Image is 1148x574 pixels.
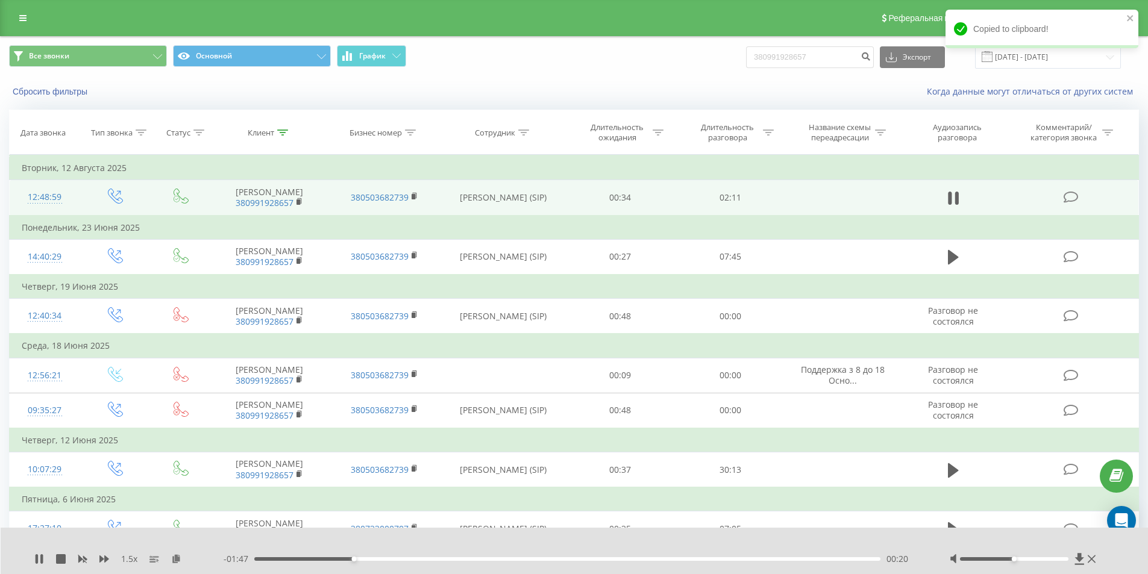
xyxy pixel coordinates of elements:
[676,452,786,488] td: 30:13
[442,452,565,488] td: [PERSON_NAME] (SIP)
[880,46,945,68] button: Экспорт
[236,256,293,267] a: 380991928657
[9,86,93,97] button: Сбросить фильтры
[236,375,293,386] a: 380991928657
[236,316,293,327] a: 380991928657
[212,393,327,428] td: [PERSON_NAME]
[442,180,565,216] td: [PERSON_NAME] (SIP)
[1012,557,1017,561] div: Accessibility label
[676,358,786,393] td: 00:00
[442,239,565,275] td: [PERSON_NAME] (SIP)
[565,452,676,488] td: 00:37
[166,128,190,138] div: Статус
[22,186,68,209] div: 12:48:59
[351,369,409,381] a: 380503682739
[10,487,1139,511] td: Пятница, 6 Июня 2025
[22,458,68,481] div: 10:07:29
[676,299,786,334] td: 00:00
[676,393,786,428] td: 00:00
[927,86,1139,97] a: Когда данные могут отличаться от других систем
[20,128,66,138] div: Дата звонка
[746,46,874,68] input: Поиск по номеру
[442,393,565,428] td: [PERSON_NAME] (SIP)
[565,299,676,334] td: 00:48
[224,553,254,565] span: - 01:47
[442,299,565,334] td: [PERSON_NAME] (SIP)
[801,364,885,386] span: Поддержка з 8 до 18 Осно...
[10,216,1139,240] td: Понедельник, 23 Июня 2025
[585,122,650,143] div: Длительность ожидания
[475,128,515,138] div: Сотрудник
[173,45,331,67] button: Основной
[10,275,1139,299] td: Четверг, 19 Июня 2025
[22,304,68,328] div: 12:40:34
[1126,13,1135,25] button: close
[248,128,274,138] div: Клиент
[351,404,409,416] a: 380503682739
[565,180,676,216] td: 00:34
[359,52,386,60] span: График
[888,13,987,23] span: Реферальная программа
[10,156,1139,180] td: Вторник, 12 Августа 2025
[91,128,133,138] div: Тип звонка
[442,511,565,547] td: [PERSON_NAME] (SIP)
[236,197,293,208] a: 380991928657
[212,511,327,547] td: [PERSON_NAME]
[121,553,137,565] span: 1.5 x
[565,511,676,547] td: 00:35
[350,128,402,138] div: Бизнес номер
[1107,506,1136,535] div: Open Intercom Messenger
[676,239,786,275] td: 07:45
[918,122,996,143] div: Аудиозапись разговора
[676,180,786,216] td: 02:11
[565,358,676,393] td: 00:09
[351,192,409,203] a: 380503682739
[29,51,69,61] span: Все звонки
[676,511,786,547] td: 07:05
[9,45,167,67] button: Все звонки
[565,239,676,275] td: 00:27
[946,10,1138,48] div: Copied to clipboard!
[1029,122,1099,143] div: Комментарий/категория звонка
[10,428,1139,452] td: Четверг, 12 Июня 2025
[236,410,293,421] a: 380991928657
[10,334,1139,358] td: Среда, 18 Июня 2025
[337,45,406,67] button: График
[22,245,68,269] div: 14:40:29
[212,299,327,334] td: [PERSON_NAME]
[351,557,356,561] div: Accessibility label
[928,399,978,421] span: Разговор не состоялся
[886,553,908,565] span: 00:20
[22,364,68,387] div: 12:56:21
[565,393,676,428] td: 00:48
[695,122,760,143] div: Длительность разговора
[22,399,68,422] div: 09:35:27
[928,305,978,327] span: Разговор не состоялся
[928,364,978,386] span: Разговор не состоялся
[351,523,409,534] a: 380733000707
[351,464,409,475] a: 380503682739
[212,180,327,216] td: [PERSON_NAME]
[351,310,409,322] a: 380503682739
[212,452,327,488] td: [PERSON_NAME]
[22,517,68,540] div: 17:27:10
[212,239,327,275] td: [PERSON_NAME]
[808,122,872,143] div: Название схемы переадресации
[351,251,409,262] a: 380503682739
[236,469,293,481] a: 380991928657
[212,358,327,393] td: [PERSON_NAME]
